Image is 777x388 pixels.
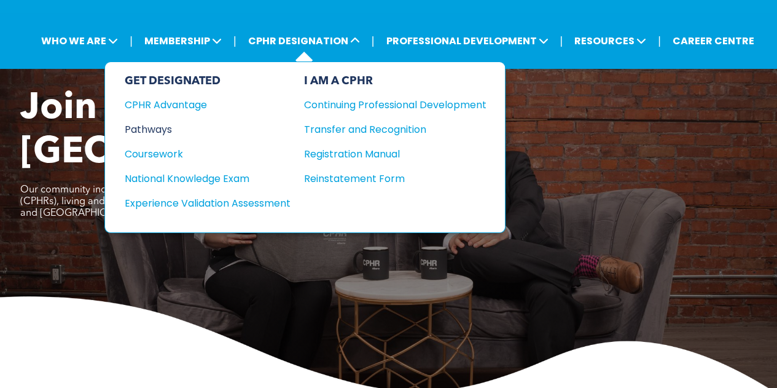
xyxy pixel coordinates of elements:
div: CPHR Advantage [125,97,274,113]
a: Reinstatement Form [304,171,486,186]
div: Pathways [125,122,274,137]
li: | [130,28,133,53]
div: Coursework [125,146,274,162]
span: Join CPHR [GEOGRAPHIC_DATA] [20,90,413,172]
div: Registration Manual [304,146,468,162]
div: Experience Validation Assessment [125,196,274,211]
a: National Knowledge Exam [125,171,291,186]
div: I AM A CPHR [304,74,486,88]
span: RESOURCES [571,30,650,52]
span: CPHR DESIGNATION [244,30,364,52]
div: GET DESIGNATED [125,74,291,88]
span: Our community includes over 3,300 Chartered Professionals in Human Resources (CPHRs), living and ... [20,185,382,218]
a: Registration Manual [304,146,486,162]
li: | [658,28,661,53]
div: Reinstatement Form [304,171,468,186]
li: | [560,28,563,53]
span: WHO WE ARE [37,30,122,52]
div: Transfer and Recognition [304,122,468,137]
a: CPHR Advantage [125,97,291,113]
a: CAREER CENTRE [669,30,758,52]
a: Continuing Professional Development [304,97,486,113]
a: Coursework [125,146,291,162]
li: | [372,28,375,53]
span: PROFESSIONAL DEVELOPMENT [382,30,552,52]
div: Continuing Professional Development [304,97,468,113]
a: Pathways [125,122,291,137]
a: Transfer and Recognition [304,122,486,137]
div: National Knowledge Exam [125,171,274,186]
li: | [233,28,236,53]
span: MEMBERSHIP [141,30,225,52]
a: Experience Validation Assessment [125,196,291,211]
